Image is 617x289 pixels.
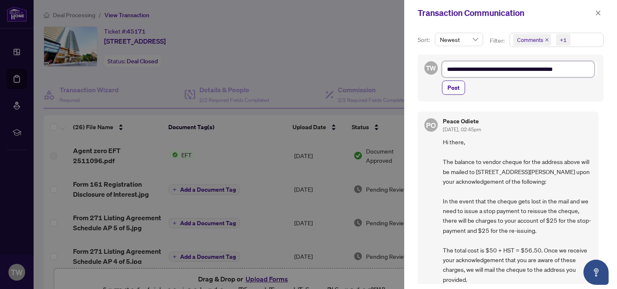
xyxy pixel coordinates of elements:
span: PO [426,120,436,131]
span: Post [447,81,460,94]
span: close [595,10,601,16]
div: +1 [560,36,567,44]
button: Post [442,81,465,95]
p: Sort: [418,35,431,44]
span: close [545,38,549,42]
span: Comments [513,34,551,46]
button: Open asap [583,260,609,285]
span: Newest [440,33,478,46]
h5: Peace Odiete [443,118,481,124]
div: Transaction Communication [418,7,593,19]
span: [DATE], 02:45pm [443,126,481,133]
span: Comments [517,36,543,44]
span: TW [426,63,436,73]
p: Filter: [490,36,506,45]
